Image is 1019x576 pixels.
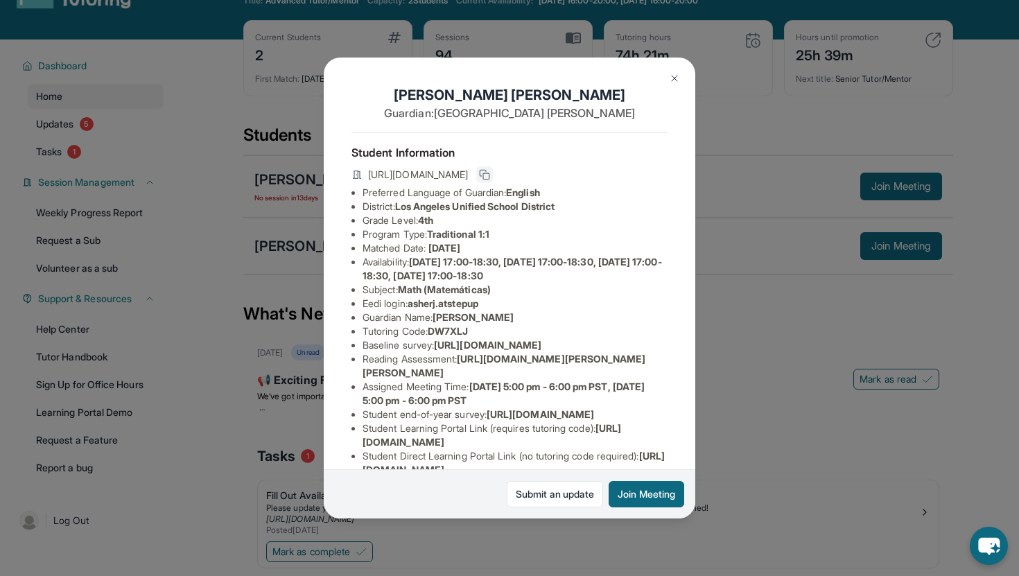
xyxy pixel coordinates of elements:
[351,144,668,161] h4: Student Information
[476,166,493,183] button: Copy link
[363,186,668,200] li: Preferred Language of Guardian:
[363,283,668,297] li: Subject :
[363,324,668,338] li: Tutoring Code :
[363,381,645,406] span: [DATE] 5:00 pm - 6:00 pm PST, [DATE] 5:00 pm - 6:00 pm PST
[395,200,555,212] span: Los Angeles Unified School District
[418,214,433,226] span: 4th
[363,256,662,281] span: [DATE] 17:00-18:30, [DATE] 17:00-18:30, [DATE] 17:00-18:30, [DATE] 17:00-18:30
[970,527,1008,565] button: chat-button
[363,200,668,213] li: District:
[363,213,668,227] li: Grade Level:
[434,339,541,351] span: [URL][DOMAIN_NAME]
[363,380,668,408] li: Assigned Meeting Time :
[363,449,668,477] li: Student Direct Learning Portal Link (no tutoring code required) :
[408,297,478,309] span: asherj.atstepup
[363,352,668,380] li: Reading Assessment :
[507,481,603,507] a: Submit an update
[363,353,646,378] span: [URL][DOMAIN_NAME][PERSON_NAME][PERSON_NAME]
[351,105,668,121] p: Guardian: [GEOGRAPHIC_DATA] [PERSON_NAME]
[433,311,514,323] span: [PERSON_NAME]
[427,228,489,240] span: Traditional 1:1
[363,338,668,352] li: Baseline survey :
[363,241,668,255] li: Matched Date:
[351,85,668,105] h1: [PERSON_NAME] [PERSON_NAME]
[398,283,491,295] span: Math (Matemáticas)
[363,408,668,421] li: Student end-of-year survey :
[428,242,460,254] span: [DATE]
[363,255,668,283] li: Availability:
[363,421,668,449] li: Student Learning Portal Link (requires tutoring code) :
[487,408,594,420] span: [URL][DOMAIN_NAME]
[506,186,540,198] span: English
[368,168,468,182] span: [URL][DOMAIN_NAME]
[609,481,684,507] button: Join Meeting
[363,311,668,324] li: Guardian Name :
[669,73,680,84] img: Close Icon
[363,297,668,311] li: Eedi login :
[363,227,668,241] li: Program Type:
[428,325,468,337] span: DW7XLJ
